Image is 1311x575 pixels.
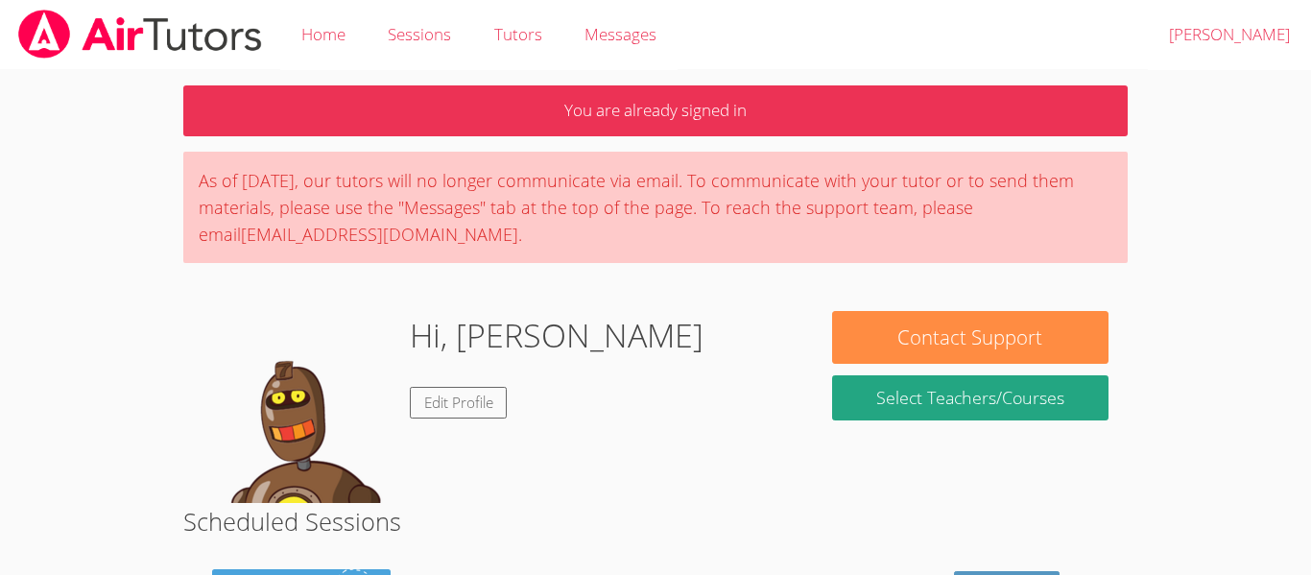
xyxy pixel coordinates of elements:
span: Messages [584,23,656,45]
h2: Scheduled Sessions [183,503,1128,539]
img: airtutors_banner-c4298cdbf04f3fff15de1276eac7730deb9818008684d7c2e4769d2f7ddbe033.png [16,10,264,59]
img: default.png [203,311,394,503]
h1: Hi, [PERSON_NAME] [410,311,703,360]
a: Edit Profile [410,387,508,419]
a: Select Teachers/Courses [832,375,1108,420]
button: Contact Support [832,311,1108,364]
div: As of [DATE], our tutors will no longer communicate via email. To communicate with your tutor or ... [183,152,1128,263]
p: You are already signed in [183,85,1128,136]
